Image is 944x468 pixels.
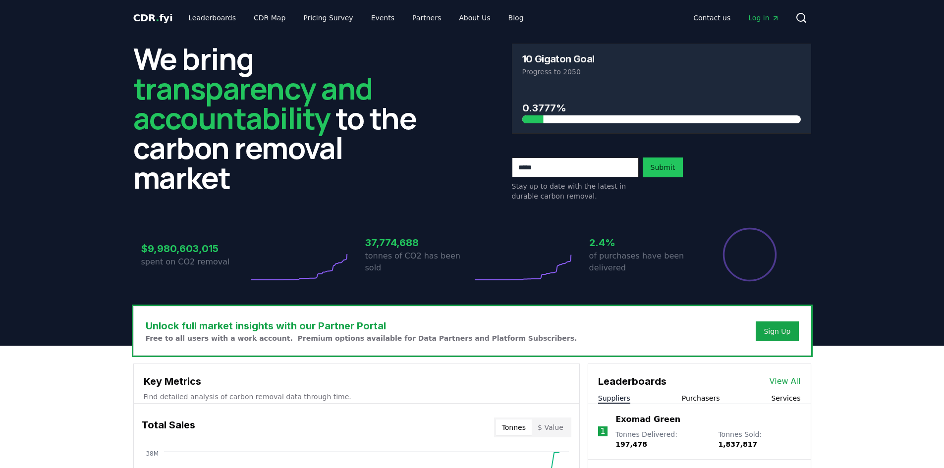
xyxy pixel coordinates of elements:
p: tonnes of CO2 has been sold [365,250,472,274]
p: Progress to 2050 [522,67,801,77]
button: Submit [643,157,683,177]
a: Contact us [685,9,738,27]
span: CDR fyi [133,12,173,24]
a: Partners [404,9,449,27]
h3: Total Sales [142,417,195,437]
h3: Unlock full market insights with our Partner Portal [146,318,577,333]
a: Pricing Survey [295,9,361,27]
p: Tonnes Delivered : [615,429,708,449]
a: Events [363,9,402,27]
h3: Key Metrics [144,374,569,389]
button: Sign Up [756,321,798,341]
h3: 10 Gigaton Goal [522,54,595,64]
nav: Main [180,9,531,27]
p: Tonnes Sold : [718,429,800,449]
span: 197,478 [615,440,647,448]
span: transparency and accountability [133,68,373,138]
a: Exomad Green [615,414,680,425]
tspan: 38M [146,450,159,457]
p: Find detailed analysis of carbon removal data through time. [144,392,569,402]
a: CDR Map [246,9,293,27]
span: Log in [748,13,779,23]
h3: $9,980,603,015 [141,241,248,256]
button: Suppliers [598,393,630,403]
h3: 0.3777% [522,101,801,115]
a: Sign Up [764,326,790,336]
h2: We bring to the carbon removal market [133,44,433,192]
a: CDR.fyi [133,11,173,25]
a: About Us [451,9,498,27]
span: . [156,12,159,24]
nav: Main [685,9,787,27]
button: $ Value [532,419,569,435]
div: Percentage of sales delivered [722,227,777,282]
button: Purchasers [682,393,720,403]
a: Log in [740,9,787,27]
span: 1,837,817 [718,440,757,448]
h3: Leaderboards [598,374,666,389]
p: Free to all users with a work account. Premium options available for Data Partners and Platform S... [146,333,577,343]
p: of purchases have been delivered [589,250,696,274]
a: Leaderboards [180,9,244,27]
button: Services [771,393,800,403]
p: 1 [600,425,605,437]
h3: 37,774,688 [365,235,472,250]
a: Blog [500,9,532,27]
p: Stay up to date with the latest in durable carbon removal. [512,181,639,201]
button: Tonnes [496,419,532,435]
h3: 2.4% [589,235,696,250]
a: View All [770,375,801,387]
p: spent on CO2 removal [141,256,248,268]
